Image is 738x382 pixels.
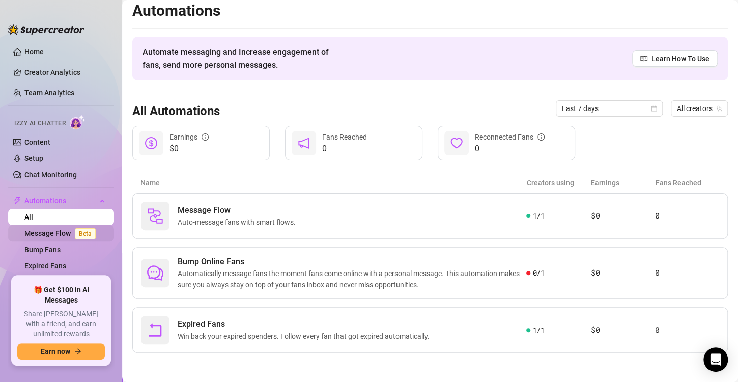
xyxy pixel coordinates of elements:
[13,197,21,205] span: thunderbolt
[703,347,728,372] div: Open Intercom Messenger
[475,131,545,143] div: Reconnected Fans
[169,143,209,155] span: $0
[24,193,97,209] span: Automations
[70,115,86,129] img: AI Chatter
[591,177,655,188] article: Earnings
[562,101,657,116] span: Last 7 days
[24,89,74,97] a: Team Analytics
[655,324,719,336] article: 0
[178,216,300,228] span: Auto-message fans with smart flows.
[640,55,647,62] span: read
[24,171,77,179] a: Chat Monitoring
[178,331,434,342] span: Win back your expired spenders. Follow every fan that got expired automatically.
[75,228,96,239] span: Beta
[591,210,655,222] article: $0
[143,46,338,71] span: Automate messaging and Increase engagement of fans, send more personal messages.
[178,256,526,268] span: Bump Online Fans
[651,105,657,112] span: calendar
[716,105,722,112] span: team
[202,133,209,141] span: info-circle
[450,137,463,149] span: heart
[140,177,527,188] article: Name
[651,53,709,64] span: Learn How To Use
[537,133,545,141] span: info-circle
[8,24,84,35] img: logo-BBDzfeDw.svg
[24,262,66,270] a: Expired Fans
[178,204,300,216] span: Message Flow
[147,322,163,338] span: rollback
[74,348,81,355] span: arrow-right
[532,324,544,336] span: 1 / 1
[14,119,66,128] span: Izzy AI Chatter
[17,343,105,360] button: Earn nowarrow-right
[132,1,728,20] h2: Automations
[169,131,209,143] div: Earnings
[532,210,544,222] span: 1 / 1
[632,50,718,67] a: Learn How To Use
[41,347,70,356] span: Earn now
[322,133,367,141] span: Fans Reached
[132,103,220,120] h3: All Automations
[298,137,310,149] span: notification
[655,210,719,222] article: 0
[145,137,157,149] span: dollar
[17,285,105,305] span: 🎁 Get $100 in AI Messages
[322,143,367,155] span: 0
[147,265,163,281] span: comment
[24,138,50,146] a: Content
[591,324,655,336] article: $0
[178,318,434,331] span: Expired Fans
[24,154,43,162] a: Setup
[655,267,719,279] article: 0
[24,64,106,80] a: Creator Analytics
[591,267,655,279] article: $0
[24,48,44,56] a: Home
[178,268,526,290] span: Automatically message fans the moment fans come online with a personal message. This automation m...
[475,143,545,155] span: 0
[656,177,720,188] article: Fans Reached
[24,229,100,237] a: Message FlowBeta
[24,213,33,221] a: All
[17,309,105,339] span: Share [PERSON_NAME] with a friend, and earn unlimited rewards
[527,177,591,188] article: Creators using
[147,208,163,224] img: svg%3e
[677,101,722,116] span: All creators
[532,267,544,279] span: 0 / 1
[24,245,61,254] a: Bump Fans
